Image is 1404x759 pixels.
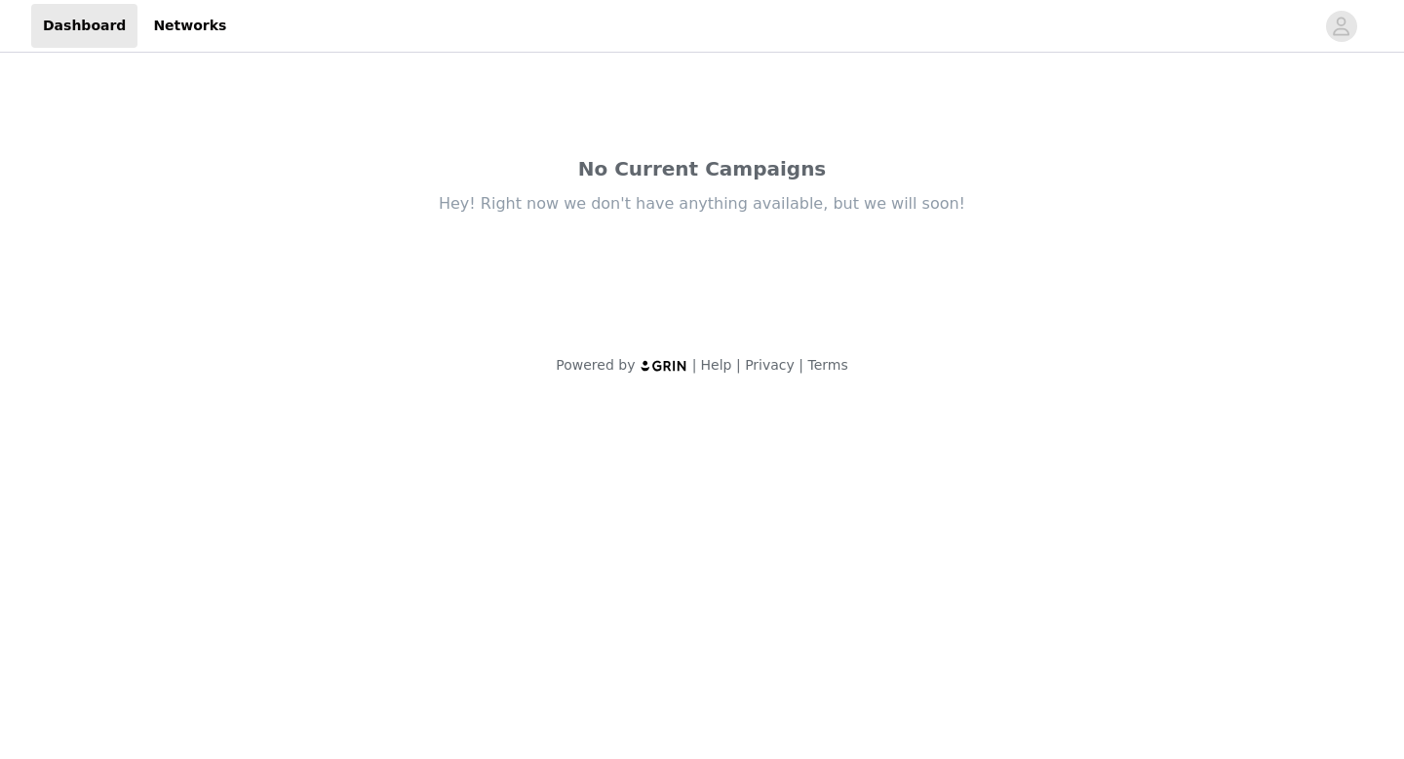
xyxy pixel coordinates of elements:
img: logo [640,359,688,372]
div: No Current Campaigns [292,154,1111,183]
a: Help [701,357,732,373]
div: avatar [1332,11,1350,42]
a: Terms [807,357,847,373]
a: Dashboard [31,4,137,48]
span: | [736,357,741,373]
a: Privacy [745,357,795,373]
span: | [799,357,803,373]
a: Networks [141,4,238,48]
span: | [692,357,697,373]
span: Powered by [556,357,635,373]
div: Hey! Right now we don't have anything available, but we will soon! [292,193,1111,215]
